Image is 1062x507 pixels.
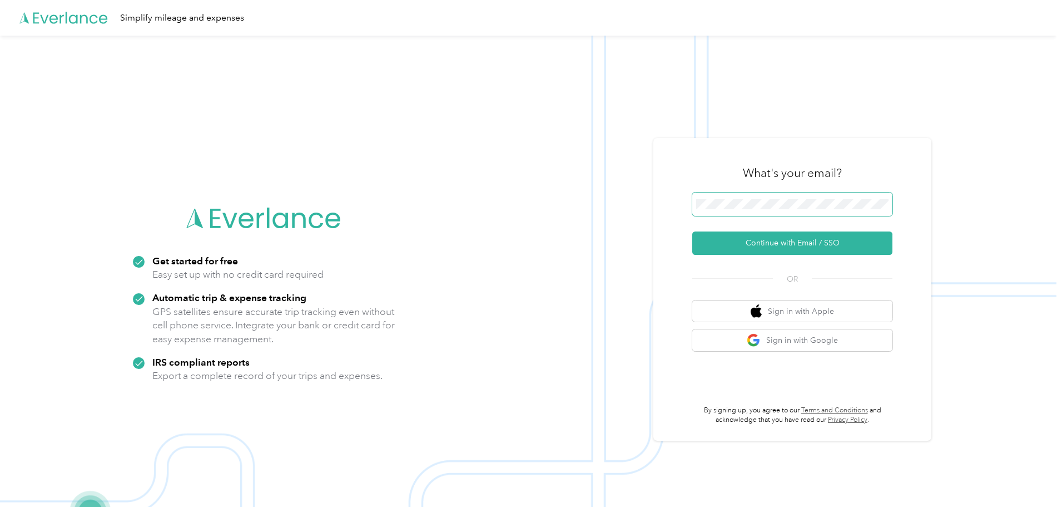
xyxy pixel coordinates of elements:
[152,255,238,267] strong: Get started for free
[751,304,762,318] img: apple logo
[692,329,892,351] button: google logoSign in with Google
[692,301,892,322] button: apple logoSign in with Apple
[773,273,812,285] span: OR
[152,268,324,282] p: Easy set up with no credit card required
[743,165,842,181] h3: What's your email?
[692,406,892,425] p: By signing up, you agree to our and acknowledge that you have read our .
[152,356,250,368] strong: IRS compliant reports
[747,333,761,347] img: google logo
[120,11,244,25] div: Simplify mileage and expenses
[152,369,383,383] p: Export a complete record of your trips and expenses.
[152,292,306,303] strong: Automatic trip & expense tracking
[692,232,892,255] button: Continue with Email / SSO
[152,305,395,346] p: GPS satellites ensure accurate trip tracking even without cell phone service. Integrate your bank...
[828,416,867,424] a: Privacy Policy
[801,406,868,415] a: Terms and Conditions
